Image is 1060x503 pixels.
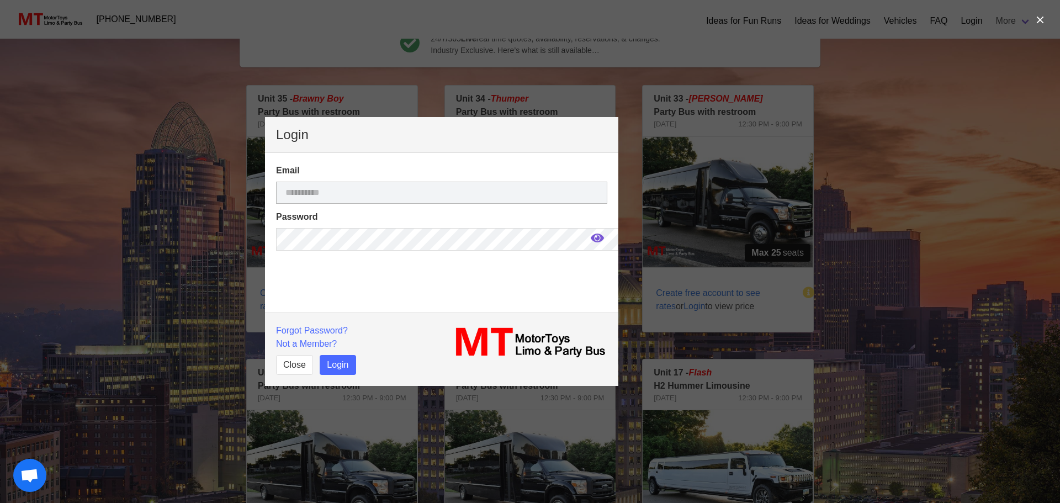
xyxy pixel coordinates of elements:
[320,355,356,375] button: Login
[276,339,337,348] a: Not a Member?
[276,326,348,335] a: Forgot Password?
[276,128,607,141] p: Login
[13,459,46,492] div: Open chat
[276,164,607,177] label: Email
[276,210,607,224] label: Password
[276,355,313,375] button: Close
[448,324,607,361] img: MT_logo_name.png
